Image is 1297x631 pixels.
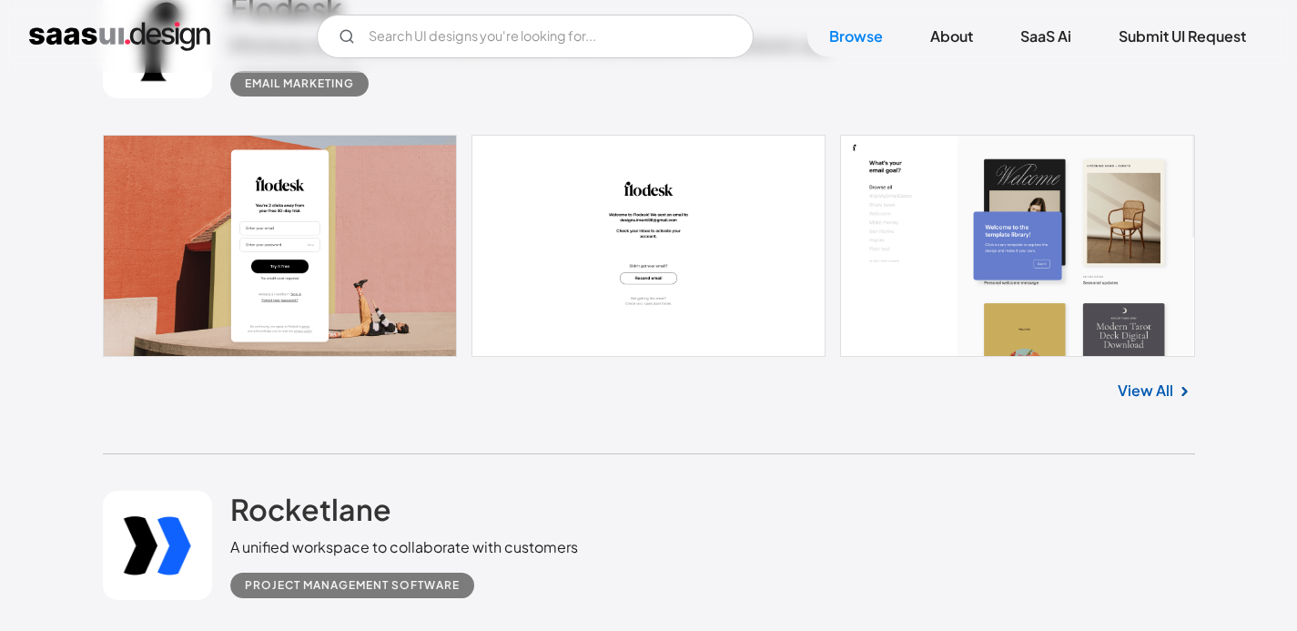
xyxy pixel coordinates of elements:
[1118,380,1173,402] a: View All
[230,491,391,536] a: Rocketlane
[245,73,354,95] div: Email Marketing
[317,15,754,58] form: Email Form
[230,536,578,558] div: A unified workspace to collaborate with customers
[998,16,1093,56] a: SaaS Ai
[230,491,391,527] h2: Rocketlane
[317,15,754,58] input: Search UI designs you're looking for...
[908,16,995,56] a: About
[807,16,905,56] a: Browse
[1097,16,1268,56] a: Submit UI Request
[245,575,460,596] div: Project Management Software
[29,22,210,51] a: home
